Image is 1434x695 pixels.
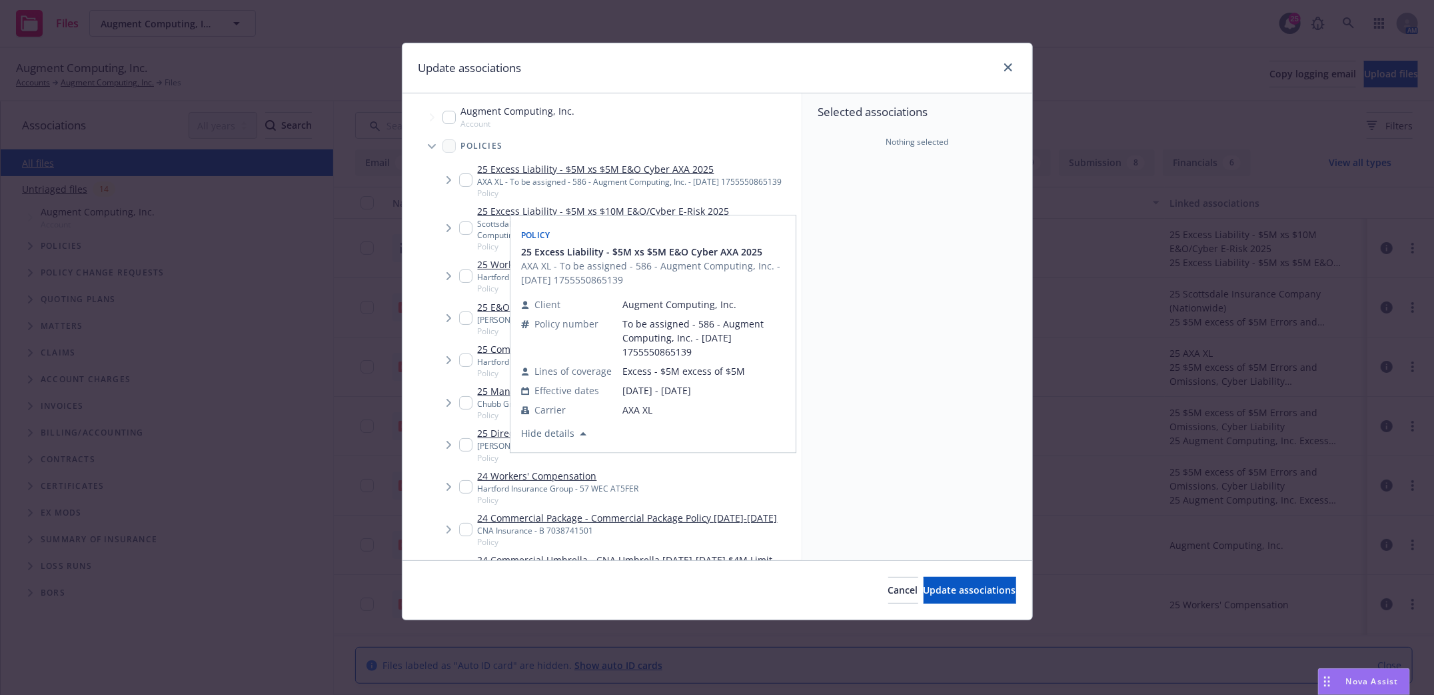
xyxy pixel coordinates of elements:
[1000,59,1016,75] a: close
[622,298,785,312] span: Augment Computing, Inc.
[478,342,763,356] a: 25 Commercial Package - Commercial Package w/ $5M Umbrella
[622,384,785,398] span: [DATE] - [DATE]
[478,283,639,294] span: Policy
[418,59,522,77] h1: Update associations
[478,398,771,410] div: Chubb Group - 8264-6408
[534,298,560,312] span: Client
[1319,669,1335,694] div: Drag to move
[461,118,575,129] span: Account
[1346,676,1399,687] span: Nova Assist
[478,483,639,494] div: Hartford Insurance Group - 57 WEC AT5FER
[521,245,762,259] span: 25 Excess Liability - $5M xs $5M E&O Cyber AXA 2025
[534,384,599,398] span: Effective dates
[478,257,639,271] a: 25 Workers' Compensation
[478,271,639,283] div: Hartford Insurance Group - 57 WEC AT5FER
[516,426,592,442] button: Hide details
[478,300,648,314] a: 25 E&O with Cyber - E&O Cyber $5M
[478,410,771,421] span: Policy
[521,245,788,259] button: 25 Excess Liability - $5M xs $5M E&O Cyber AXA 2025
[924,577,1016,604] button: Update associations
[886,136,948,148] span: Nothing selected
[478,494,639,506] span: Policy
[461,142,503,150] span: Policies
[478,384,771,398] a: 25 Management Liability - $5M D&O/$1M EPL/$1M FID/$1M Crime
[478,536,778,548] span: Policy
[478,553,773,567] a: 24 Commercial Umbrella - CNA Umbrella [DATE]-[DATE] $4M Limit
[521,230,550,241] span: Policy
[478,440,784,452] div: [PERSON_NAME] Corporation - BPRO8124526
[478,511,778,525] a: 24 Commercial Package - Commercial Package Policy [DATE]-[DATE]
[534,317,598,331] span: Policy number
[622,365,785,379] span: Excess - $5M excess of $5M
[478,368,763,379] span: Policy
[1318,668,1410,695] button: Nova Assist
[478,204,796,218] a: 25 Excess Liability - $5M xs $10M E&O/Cyber E-Risk 2025
[478,426,784,440] a: 25 Directors and Officers - Side A DIC - $5M Side A xs $5M D&O Limit
[924,584,1016,596] span: Update associations
[521,259,788,287] span: AXA XL - To be assigned - 586 - Augment Computing, Inc. - [DATE] 1755550865139
[534,404,566,418] span: Carrier
[478,325,648,337] span: Policy
[622,404,785,418] span: AXA XL
[461,104,575,118] span: Augment Computing, Inc.
[478,218,796,241] div: Scottsdale Insurance Company (Nationwide) - To be assigned - 8047 - Augment Computing, Inc. - [DA...
[622,317,785,360] span: To be assigned - 586 - Augment Computing, Inc. - [DATE] 1755550865139
[534,365,612,379] span: Lines of coverage
[478,525,778,536] div: CNA Insurance - B 7038741501
[478,452,784,464] span: Policy
[888,584,918,596] span: Cancel
[478,241,796,252] span: Policy
[818,104,1016,120] span: Selected associations
[478,187,782,199] span: Policy
[478,162,782,176] a: 25 Excess Liability - $5M xs $5M E&O Cyber AXA 2025
[478,469,639,483] a: 24 Workers' Compensation
[888,577,918,604] button: Cancel
[478,314,648,325] div: [PERSON_NAME] of London - ESN0040259075
[478,176,782,187] div: AXA XL - To be assigned - 586 - Augment Computing, Inc. - [DATE] 1755550865139
[478,356,763,368] div: Hartford Insurance Group - 57SBABP0CHK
